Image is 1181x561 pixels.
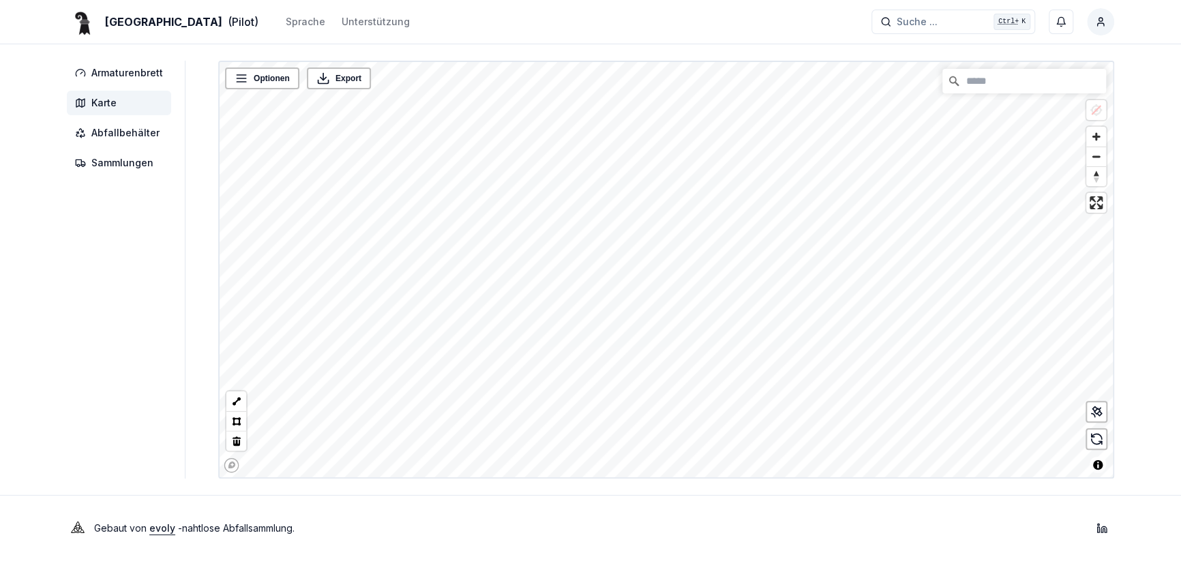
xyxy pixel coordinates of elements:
[1086,193,1106,213] button: Enter fullscreen
[942,69,1106,93] input: Suche
[67,5,100,38] img: Basel Logo
[897,15,938,29] span: Suche ...
[91,126,160,140] span: Abfallbehälter
[94,519,295,538] p: Gebaut von - nahtlose Abfallsammlung .
[228,14,258,30] span: (Pilot)
[91,66,163,80] span: Armaturenbrett
[91,156,153,170] span: Sammlungen
[226,411,246,431] button: Polygon tool (p)
[226,391,246,411] button: LineString tool (l)
[286,14,325,30] button: Sprache
[1090,457,1106,473] button: Toggle attribution
[67,121,177,145] a: Abfallbehälter
[254,72,290,85] span: Optionen
[871,10,1035,34] button: Suche ...Ctrl+K
[149,522,175,534] a: evoly
[67,14,258,30] a: [GEOGRAPHIC_DATA](Pilot)
[226,431,246,451] button: Delete
[1086,167,1106,186] span: Reset bearing to north
[224,457,239,473] a: Mapbox logo
[67,151,177,175] a: Sammlungen
[286,15,325,29] div: Sprache
[91,96,117,110] span: Karte
[67,91,177,115] a: Karte
[342,14,410,30] a: Unterstützung
[105,14,222,30] span: [GEOGRAPHIC_DATA]
[335,72,361,85] span: Export
[1086,147,1106,166] button: Zoom out
[1086,166,1106,186] button: Reset bearing to north
[67,517,89,539] img: Evoly Logo
[1086,100,1106,120] button: Location not available
[67,61,177,85] a: Armaturenbrett
[220,62,1118,480] canvas: Map
[1086,127,1106,147] button: Zoom in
